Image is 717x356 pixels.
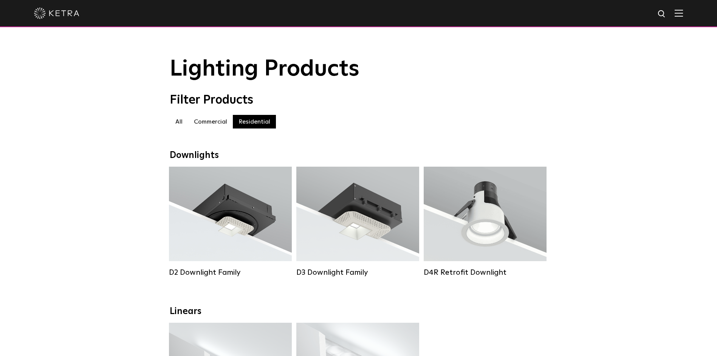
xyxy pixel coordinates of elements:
img: ketra-logo-2019-white [34,8,79,19]
div: Downlights [170,150,548,161]
a: D4R Retrofit Downlight Lumen Output:800Colors:White / BlackBeam Angles:15° / 25° / 40° / 60°Watta... [424,167,547,281]
label: Commercial [188,115,233,128]
div: D3 Downlight Family [296,268,419,277]
a: D3 Downlight Family Lumen Output:700 / 900 / 1100Colors:White / Black / Silver / Bronze / Paintab... [296,167,419,281]
div: D2 Downlight Family [169,268,292,277]
label: All [170,115,188,128]
img: Hamburger%20Nav.svg [675,9,683,17]
span: Lighting Products [170,58,359,80]
div: Linears [170,306,548,317]
div: Filter Products [170,93,548,107]
div: D4R Retrofit Downlight [424,268,547,277]
a: D2 Downlight Family Lumen Output:1200Colors:White / Black / Gloss Black / Silver / Bronze / Silve... [169,167,292,281]
label: Residential [233,115,276,128]
img: search icon [657,9,667,19]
